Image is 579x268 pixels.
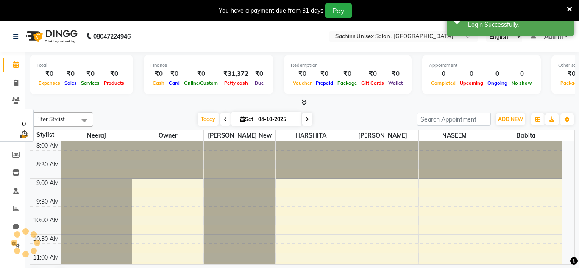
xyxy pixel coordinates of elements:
[276,130,347,141] span: HARSHITA
[509,80,534,86] span: No show
[167,69,182,79] div: ₹0
[359,69,386,79] div: ₹0
[62,80,79,86] span: Sales
[204,130,275,141] span: [PERSON_NAME] new
[79,69,102,79] div: ₹0
[182,69,220,79] div: ₹0
[150,69,167,79] div: ₹0
[182,80,220,86] span: Online/Custom
[458,80,485,86] span: Upcoming
[314,69,335,79] div: ₹0
[93,25,131,48] b: 08047224946
[35,116,65,122] span: Filter Stylist
[485,69,509,79] div: 0
[468,20,568,29] div: Login Successfully.
[35,141,61,150] div: 8:00 AM
[30,130,61,139] div: Stylist
[22,25,80,48] img: logo
[417,113,491,126] input: Search Appointment
[220,69,252,79] div: ₹31,372
[31,253,61,262] div: 11:00 AM
[458,69,485,79] div: 0
[347,130,418,141] span: [PERSON_NAME]
[36,80,62,86] span: Expenses
[102,80,126,86] span: Products
[314,80,335,86] span: Prepaid
[31,235,61,243] div: 10:30 AM
[253,80,266,86] span: Due
[102,69,126,79] div: ₹0
[219,6,323,15] div: You have a payment due from 31 days
[62,69,79,79] div: ₹0
[79,80,102,86] span: Services
[238,116,256,122] span: Sat
[150,80,167,86] span: Cash
[150,62,267,69] div: Finance
[291,62,405,69] div: Redemption
[429,69,458,79] div: 0
[496,113,525,125] button: ADD NEW
[490,130,562,141] span: Babita
[386,69,405,79] div: ₹0
[498,116,523,122] span: ADD NEW
[35,197,61,206] div: 9:30 AM
[35,160,61,169] div: 8:30 AM
[291,80,314,86] span: Voucher
[335,80,359,86] span: Package
[35,179,61,188] div: 9:00 AM
[198,113,219,126] span: Today
[222,80,250,86] span: Petty cash
[256,113,298,126] input: 2025-10-04
[167,80,182,86] span: Card
[36,62,126,69] div: Total
[132,130,203,141] span: Owner
[544,32,563,41] span: Admin
[36,69,62,79] div: ₹0
[429,62,534,69] div: Appointment
[335,69,359,79] div: ₹0
[325,3,352,18] button: Pay
[31,216,61,225] div: 10:00 AM
[252,69,267,79] div: ₹0
[291,69,314,79] div: ₹0
[419,130,490,141] span: NASEEM
[19,119,29,129] div: 0
[19,129,29,139] img: wait_time.png
[509,69,534,79] div: 0
[359,80,386,86] span: Gift Cards
[61,130,132,141] span: Neeraj
[429,80,458,86] span: Completed
[386,80,405,86] span: Wallet
[485,80,509,86] span: Ongoing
